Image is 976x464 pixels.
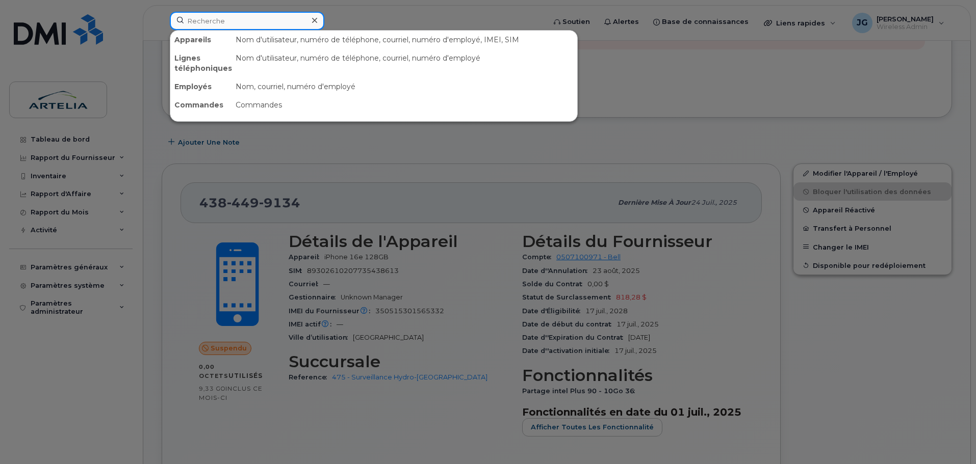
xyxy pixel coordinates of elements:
[170,49,232,77] div: Lignes téléphoniques
[232,96,577,114] div: Commandes
[170,31,232,49] div: Appareils
[170,96,232,114] div: Commandes
[170,12,324,30] input: Recherche
[232,31,577,49] div: Nom d'utilisateur, numéro de téléphone, courriel, numéro d'employé, IMEI, SIM
[170,77,232,96] div: Employés
[232,49,577,77] div: Nom d'utilisateur, numéro de téléphone, courriel, numéro d'employé
[232,77,577,96] div: Nom, courriel, numéro d'employé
